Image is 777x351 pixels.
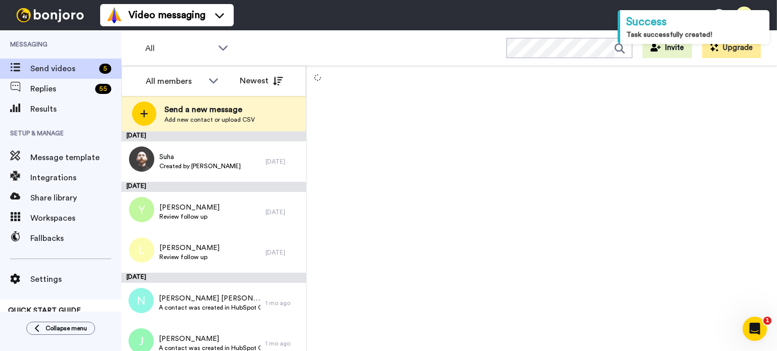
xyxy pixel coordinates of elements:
[159,253,220,261] span: Review follow up
[642,38,692,58] button: Invite
[30,172,121,184] span: Integrations
[159,203,220,213] span: [PERSON_NAME]
[266,158,301,166] div: [DATE]
[159,152,241,162] span: Suha
[30,273,121,285] span: Settings
[128,8,205,22] span: Video messaging
[763,317,771,325] span: 1
[129,197,154,222] img: y.png
[30,232,121,244] span: Fallbacks
[266,339,301,347] div: 1 mo ago
[164,116,255,124] span: Add new contact or upload CSV
[702,38,761,58] button: Upgrade
[232,71,290,91] button: Newest
[30,212,121,224] span: Workspaces
[159,293,261,304] span: [PERSON_NAME] [PERSON_NAME]
[26,322,95,335] button: Collapse menu
[743,317,767,341] iframe: Intercom live chat
[95,84,111,94] div: 55
[266,208,301,216] div: [DATE]
[121,131,306,141] div: [DATE]
[159,243,220,253] span: [PERSON_NAME]
[30,83,91,95] span: Replies
[8,307,81,314] span: QUICK START GUIDE
[159,304,261,312] span: A contact was created in HubSpot CRM
[626,30,763,40] div: Task successfully created!
[30,103,121,115] span: Results
[128,288,154,313] img: n.png
[266,299,301,307] div: 1 mo ago
[164,104,255,116] span: Send a new message
[159,334,261,344] span: [PERSON_NAME]
[266,248,301,257] div: [DATE]
[159,213,220,221] span: Review follow up
[30,152,121,164] span: Message template
[121,182,306,192] div: [DATE]
[129,146,154,172] img: 52d0794e-b89e-4d97-bd31-61a2b4c1ca1d.jpg
[99,64,111,74] div: 5
[30,63,95,75] span: Send videos
[121,273,306,283] div: [DATE]
[30,192,121,204] span: Share library
[12,8,88,22] img: bj-logo-header-white.svg
[626,14,763,30] div: Success
[159,162,241,170] span: Created by [PERSON_NAME]
[106,7,122,23] img: vm-color.svg
[46,324,87,332] span: Collapse menu
[145,42,213,55] span: All
[146,75,203,87] div: All members
[129,237,154,263] img: l.png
